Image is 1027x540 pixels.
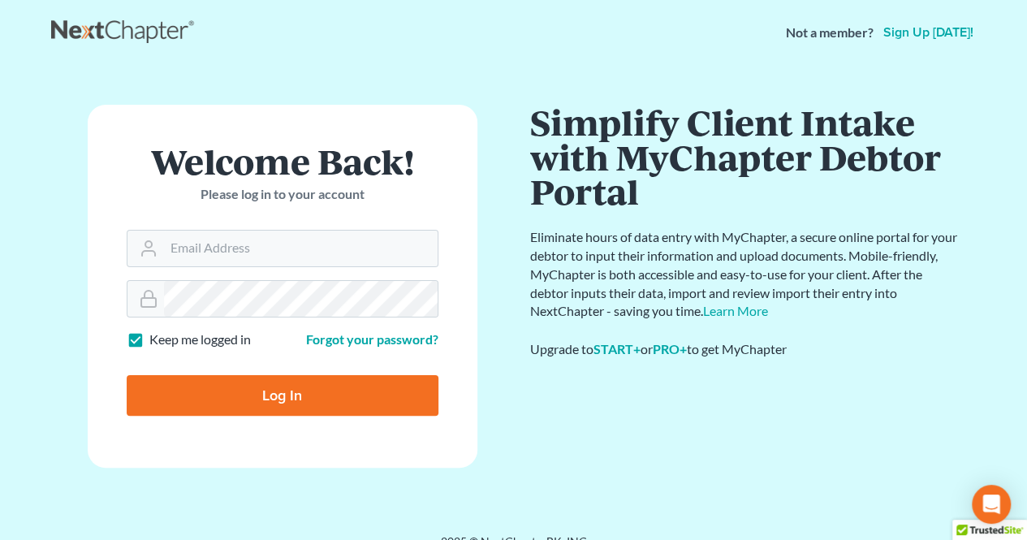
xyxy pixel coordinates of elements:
[127,144,438,179] h1: Welcome Back!
[786,24,874,42] strong: Not a member?
[127,185,438,204] p: Please log in to your account
[149,330,251,349] label: Keep me logged in
[880,26,977,39] a: Sign up [DATE]!
[164,231,438,266] input: Email Address
[530,105,960,209] h1: Simplify Client Intake with MyChapter Debtor Portal
[306,331,438,347] a: Forgot your password?
[972,485,1011,524] div: Open Intercom Messenger
[653,341,687,356] a: PRO+
[593,341,641,356] a: START+
[530,228,960,321] p: Eliminate hours of data entry with MyChapter, a secure online portal for your debtor to input the...
[530,340,960,359] div: Upgrade to or to get MyChapter
[703,303,768,318] a: Learn More
[127,375,438,416] input: Log In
